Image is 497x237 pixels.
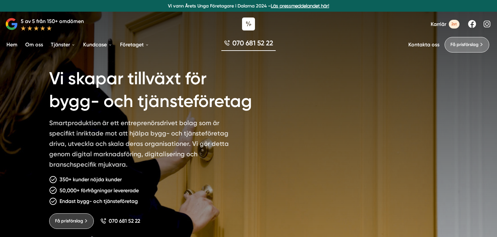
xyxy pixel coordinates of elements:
[21,17,84,25] p: 5 av 5 från 150+ omdömen
[450,41,479,48] span: Få prisförslag
[445,37,489,53] a: Få prisförslag
[271,3,329,8] a: Läs pressmeddelandet här!
[5,36,19,53] a: Hem
[449,20,459,29] span: 2st
[3,3,494,9] p: Vi vann Årets Unga Företagare i Dalarna 2024 –
[60,186,139,195] p: 50,000+ förfrågningar levererade
[100,218,140,224] a: 070 681 52 22
[82,36,114,53] a: Kundcase
[49,60,275,118] h1: Vi skapar tillväxt för bygg- och tjänsteföretag
[60,175,122,184] p: 350+ kunder nöjda kunder
[431,21,446,27] span: Karriär
[221,38,276,51] a: 070 681 52 22
[49,213,94,229] a: Få prisförslag
[55,218,83,225] span: Få prisförslag
[119,36,150,53] a: Företaget
[431,20,459,29] a: Karriär 2st
[24,36,44,53] a: Om oss
[50,36,77,53] a: Tjänster
[109,218,140,224] span: 070 681 52 22
[408,41,439,48] a: Kontakta oss
[49,118,236,172] p: Smartproduktion är ett entreprenörsdrivet bolag som är specifikt inriktade mot att hjälpa bygg- o...
[232,38,273,48] span: 070 681 52 22
[60,197,138,205] p: Endast bygg- och tjänsteföretag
